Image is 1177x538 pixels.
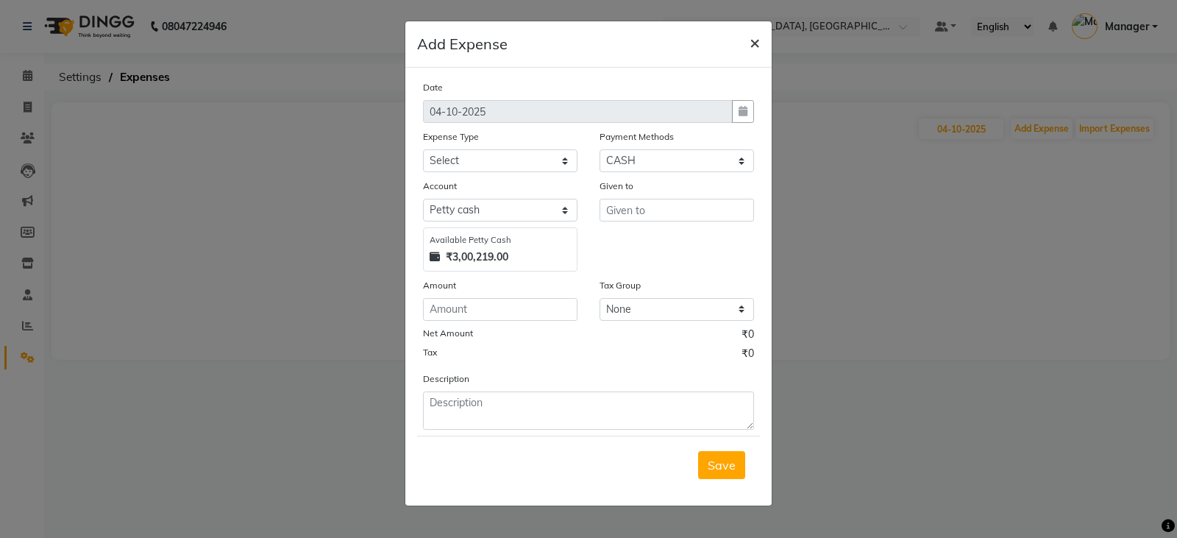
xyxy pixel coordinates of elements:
input: Amount [423,298,577,321]
label: Description [423,372,469,386]
button: Save [698,451,745,479]
span: Save [708,458,736,472]
span: × [750,31,760,53]
label: Account [423,180,457,193]
label: Tax Group [600,279,641,292]
label: Expense Type [423,130,479,144]
input: Given to [600,199,754,222]
label: Date [423,81,443,94]
label: Amount [423,279,456,292]
label: Given to [600,180,633,193]
label: Net Amount [423,327,473,340]
button: Close [738,21,772,63]
strong: ₹3,00,219.00 [446,249,508,265]
label: Tax [423,346,437,359]
span: ₹0 [742,346,754,365]
h5: Add Expense [417,33,508,55]
label: Payment Methods [600,130,674,144]
div: Available Petty Cash [430,234,571,247]
span: ₹0 [742,327,754,346]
